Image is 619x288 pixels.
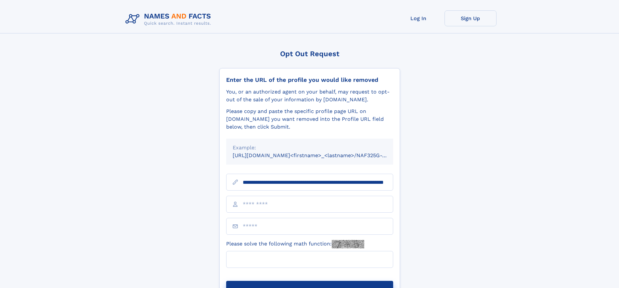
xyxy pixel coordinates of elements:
[219,50,400,58] div: Opt Out Request
[123,10,216,28] img: Logo Names and Facts
[226,76,393,83] div: Enter the URL of the profile you would like removed
[233,152,406,158] small: [URL][DOMAIN_NAME]<firstname>_<lastname>/NAF325G-xxxxxxxx
[226,107,393,131] div: Please copy and paste the specific profile page URL on [DOMAIN_NAME] you want removed into the Pr...
[226,240,364,248] label: Please solve the following math function:
[393,10,445,26] a: Log In
[233,144,387,152] div: Example:
[226,88,393,104] div: You, or an authorized agent on your behalf, may request to opt-out of the sale of your informatio...
[445,10,496,26] a: Sign Up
